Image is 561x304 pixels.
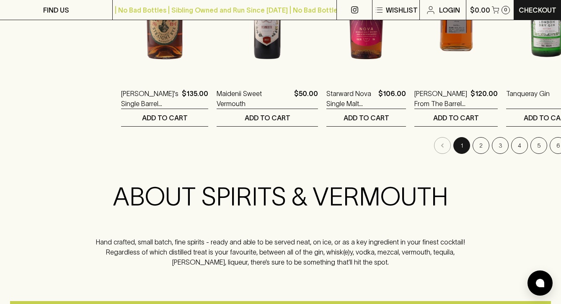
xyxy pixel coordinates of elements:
[326,88,375,109] a: Starward Nova Single Malt Australian Whisky
[453,137,470,154] button: page 1
[182,88,208,109] p: $135.00
[344,113,389,123] p: ADD TO CART
[121,109,208,126] button: ADD TO CART
[245,113,290,123] p: ADD TO CART
[84,182,477,212] h2: ABOUT SPIRITS & VERMOUTH
[386,5,418,15] p: Wishlist
[530,137,547,154] button: Go to page 5
[121,88,178,109] a: [PERSON_NAME]'s Single Barrel [US_STATE] Straight Rye Whiskey
[84,237,477,267] p: Hand crafted, small batch, fine spirits - ready and able to be served neat, on ice, or as a key i...
[326,109,406,126] button: ADD TO CART
[217,88,291,109] a: Maidenii Sweet Vermouth
[433,113,479,123] p: ADD TO CART
[217,109,318,126] button: ADD TO CART
[470,5,490,15] p: $0.00
[294,88,318,109] p: $50.00
[414,88,467,109] a: [PERSON_NAME] From The Barrel Blended Japanese Whisky
[142,113,188,123] p: ADD TO CART
[504,8,507,12] p: 0
[471,88,498,109] p: $120.00
[439,5,460,15] p: Login
[536,279,544,287] img: bubble-icon
[43,5,69,15] p: FIND US
[492,137,509,154] button: Go to page 3
[378,88,406,109] p: $106.00
[506,88,550,109] a: Tanqueray Gin
[414,109,498,126] button: ADD TO CART
[519,5,556,15] p: Checkout
[473,137,489,154] button: Go to page 2
[511,137,528,154] button: Go to page 4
